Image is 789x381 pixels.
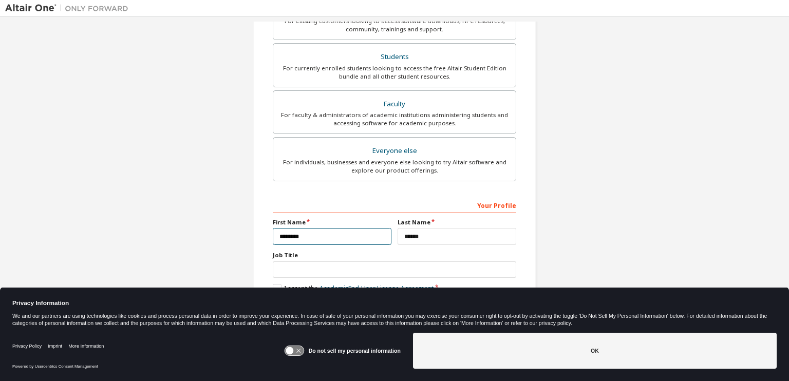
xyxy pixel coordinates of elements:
[279,50,510,64] div: Students
[273,251,516,259] label: Job Title
[279,144,510,158] div: Everyone else
[273,197,516,213] div: Your Profile
[5,3,134,13] img: Altair One
[273,218,391,226] label: First Name
[279,158,510,175] div: For individuals, businesses and everyone else looking to try Altair software and explore our prod...
[279,17,510,33] div: For existing customers looking to access software downloads, HPC resources, community, trainings ...
[279,64,510,81] div: For currently enrolled students looking to access the free Altair Student Edition bundle and all ...
[273,284,434,293] label: I accept the
[320,284,434,293] a: Academic End-User License Agreement
[398,218,516,226] label: Last Name
[279,97,510,111] div: Faculty
[279,111,510,127] div: For faculty & administrators of academic institutions administering students and accessing softwa...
